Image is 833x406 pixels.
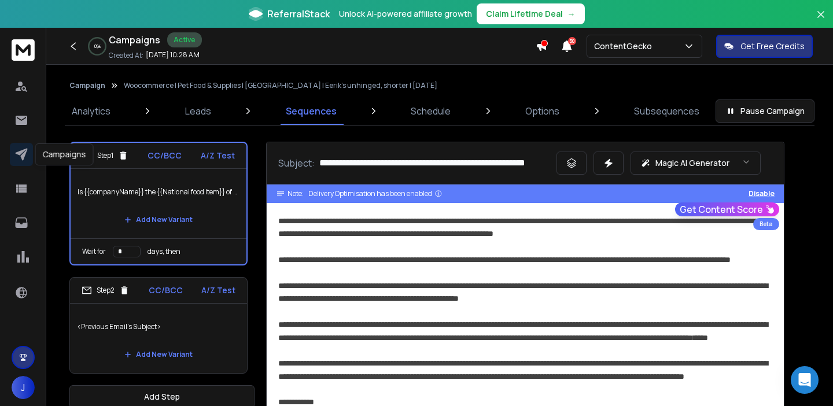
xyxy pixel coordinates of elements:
p: CC/BCC [148,150,182,161]
p: Magic AI Generator [655,157,729,169]
p: Get Free Credits [740,40,805,52]
p: Woocommerce | Pet Food & Supplies | [GEOGRAPHIC_DATA] | Eerik's unhinged, shorter | [DATE] [124,81,437,90]
div: Step 1 [82,150,128,161]
p: <Previous Email's Subject> [77,311,240,343]
p: Options [525,104,559,118]
p: days, then [148,247,180,256]
button: Get Free Credits [716,35,813,58]
p: Created At: [109,51,143,60]
button: Add New Variant [115,343,202,366]
h1: Campaigns [109,33,160,47]
p: ContentGecko [594,40,657,52]
div: Active [167,32,202,47]
button: Disable [749,189,775,198]
div: Campaigns [35,143,94,165]
button: Close banner [813,7,828,35]
a: Options [518,97,566,125]
p: Schedule [411,104,451,118]
span: ReferralStack [267,7,330,21]
a: Schedule [404,97,458,125]
button: Add New Variant [115,208,202,231]
p: Sequences [286,104,337,118]
p: Subject: [278,156,315,170]
span: Note: [288,189,304,198]
a: Subsequences [627,97,706,125]
a: Leads [178,97,218,125]
button: J [12,376,35,399]
span: 50 [568,37,576,45]
p: Leads [185,104,211,118]
span: → [567,8,576,20]
button: Pause Campaign [716,99,814,123]
p: A/Z Test [201,150,235,161]
p: A/Z Test [201,285,235,296]
button: Claim Lifetime Deal→ [477,3,585,24]
div: Beta [753,218,779,230]
li: Step2CC/BCCA/Z Test<Previous Email's Subject>Add New Variant [69,277,248,374]
a: Sequences [279,97,344,125]
div: Open Intercom Messenger [791,366,819,394]
li: Step1CC/BCCA/Z Testis {{companyName}} the {{National food item}} of ecommerce?Add New VariantWait... [69,142,248,265]
p: Unlock AI-powered affiliate growth [339,8,472,20]
p: Analytics [72,104,110,118]
a: Analytics [65,97,117,125]
p: CC/BCC [149,285,183,296]
p: Subsequences [634,104,699,118]
p: Wait for [82,247,106,256]
button: Get Content Score [675,202,779,216]
p: is {{companyName}} the {{National food item}} of ecommerce? [78,176,239,208]
button: Campaign [69,81,105,90]
button: Magic AI Generator [631,152,761,175]
div: Delivery Optimisation has been enabled [308,189,443,198]
div: Step 2 [82,285,130,296]
p: [DATE] 10:28 AM [146,50,200,60]
p: 0 % [94,43,101,50]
